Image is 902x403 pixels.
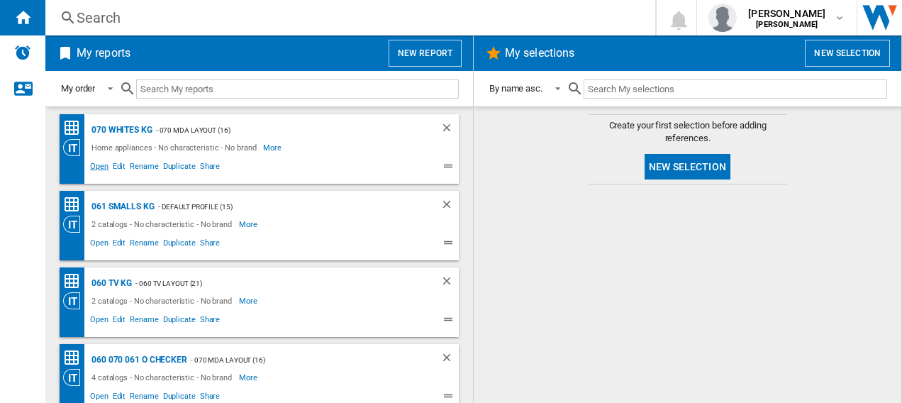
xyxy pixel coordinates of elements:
div: 2 catalogs - No characteristic - No brand [88,216,239,233]
input: Search My reports [136,79,459,99]
span: More [239,369,260,386]
div: 070 Whites KG [88,121,152,139]
span: Edit [111,236,128,253]
span: Rename [128,313,160,330]
span: More [263,139,284,156]
div: Category View [63,216,88,233]
span: Duplicate [161,236,198,253]
div: - 060 TV Layout (21) [132,275,412,292]
h2: My reports [74,40,133,67]
span: Duplicate [161,313,198,330]
div: Delete [440,121,459,139]
span: Rename [128,236,160,253]
div: - 070 MDA layout (16) [152,121,412,139]
div: 061 Smalls KG [88,198,155,216]
span: Create your first selection before adding references. [589,119,787,145]
div: Delete [440,275,459,292]
div: 2 catalogs - No characteristic - No brand [88,292,239,309]
span: Edit [111,313,128,330]
div: Price Matrix [63,272,88,290]
span: Open [88,160,111,177]
div: Price Matrix [63,349,88,367]
button: New report [389,40,462,67]
span: Open [88,236,111,253]
div: Price Matrix [63,119,88,137]
span: Share [198,236,223,253]
div: Delete [440,351,459,369]
div: Category View [63,292,88,309]
div: Home appliances - No characteristic - No brand [88,139,263,156]
span: Rename [128,160,160,177]
span: Share [198,160,223,177]
img: alerts-logo.svg [14,44,31,61]
span: More [239,216,260,233]
span: Duplicate [161,160,198,177]
span: Open [88,313,111,330]
div: - 070 MDA layout (16) [187,351,412,369]
div: By name asc. [489,83,542,94]
span: [PERSON_NAME] [748,6,825,21]
img: profile.jpg [708,4,737,32]
div: Category View [63,139,88,156]
div: My order [61,83,95,94]
button: New selection [645,154,730,180]
div: Category View [63,369,88,386]
div: 060 TV KG [88,275,132,292]
div: Search [77,8,618,28]
b: [PERSON_NAME] [756,20,818,29]
div: 060 070 061 O Checker [88,351,187,369]
div: Price Matrix [63,196,88,214]
span: Share [198,313,223,330]
span: Edit [111,160,128,177]
div: - Default profile (15) [155,198,412,216]
div: Delete [440,198,459,216]
span: More [239,292,260,309]
h2: My selections [502,40,577,67]
input: Search My selections [584,79,887,99]
div: 4 catalogs - No characteristic - No brand [88,369,239,386]
button: New selection [805,40,890,67]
